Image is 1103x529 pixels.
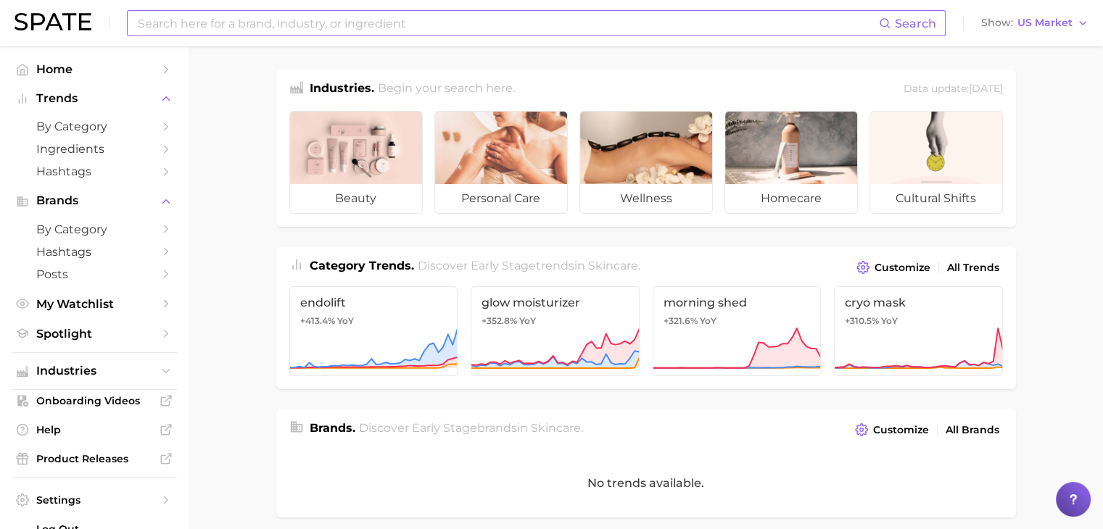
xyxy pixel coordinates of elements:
a: Onboarding Videos [12,390,177,412]
span: Settings [36,493,152,507]
span: Category Trends . [310,259,414,272]
a: Posts [12,263,177,286]
span: Ingredients [36,142,152,156]
span: skincare [531,421,581,435]
span: US Market [1017,19,1073,27]
span: Customize [873,424,929,436]
input: Search here for a brand, industry, or ingredient [136,11,879,36]
span: endolift [300,296,447,309]
span: Customize [875,262,930,274]
span: Home [36,62,152,76]
span: +310.5% [845,315,879,326]
span: cryo mask [845,296,992,309]
span: homecare [725,184,857,213]
div: No trends available. [276,449,1016,517]
button: Trends [12,88,177,109]
span: Show [981,19,1013,27]
a: My Watchlist [12,293,177,315]
span: Discover Early Stage trends in . [418,259,640,272]
span: Brands . [310,421,355,435]
a: by Category [12,115,177,138]
a: All Brands [942,420,1003,440]
button: Customize [853,257,933,278]
span: Search [895,17,936,30]
span: Brands [36,194,152,207]
div: Data update: [DATE] [904,80,1003,99]
span: wellness [580,184,712,213]
button: Brands [12,190,177,212]
a: Ingredients [12,138,177,160]
a: Hashtags [12,241,177,263]
a: Spotlight [12,322,177,345]
span: YoY [700,315,716,327]
a: Settings [12,489,177,511]
span: Industries [36,365,152,378]
span: morning shed [664,296,811,309]
h1: Industries. [310,80,374,99]
a: endolift+413.4% YoY [289,286,458,376]
span: All Brands [946,424,999,436]
span: Hashtags [36,245,152,259]
a: Help [12,419,177,441]
a: glow moisturizer+352.8% YoY [471,286,640,376]
a: cryo mask+310.5% YoY [834,286,1003,376]
button: ShowUS Market [978,14,1092,33]
span: cultural shifts [870,184,1002,213]
a: All Trends [943,258,1003,278]
a: Home [12,58,177,80]
span: Help [36,423,152,436]
a: morning shed+321.6% YoY [653,286,822,376]
span: by Category [36,120,152,133]
span: by Category [36,222,152,236]
h2: Begin your search here. [378,80,515,99]
span: YoY [337,315,354,327]
span: Hashtags [36,164,152,178]
a: personal care [434,111,568,214]
button: Customize [851,420,932,440]
span: glow moisturizer [482,296,629,309]
span: +352.8% [482,315,517,326]
span: YoY [881,315,898,327]
span: Spotlight [36,327,152,341]
span: Discover Early Stage brands in . [359,421,583,435]
a: Product Releases [12,448,177,470]
span: Trends [36,92,152,105]
span: personal care [435,184,567,213]
span: Onboarding Videos [36,394,152,407]
span: skincare [588,259,638,272]
button: Industries [12,360,177,382]
span: All Trends [947,262,999,274]
span: Posts [36,267,152,281]
a: by Category [12,218,177,241]
span: +413.4% [300,315,335,326]
a: homecare [724,111,858,214]
span: Product Releases [36,452,152,465]
a: wellness [579,111,713,214]
a: Hashtags [12,160,177,183]
span: beauty [290,184,422,213]
a: cultural shifts [869,111,1003,214]
a: beauty [289,111,423,214]
span: +321.6% [664,315,698,326]
span: My Watchlist [36,297,152,311]
span: YoY [519,315,536,327]
img: SPATE [15,13,91,30]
